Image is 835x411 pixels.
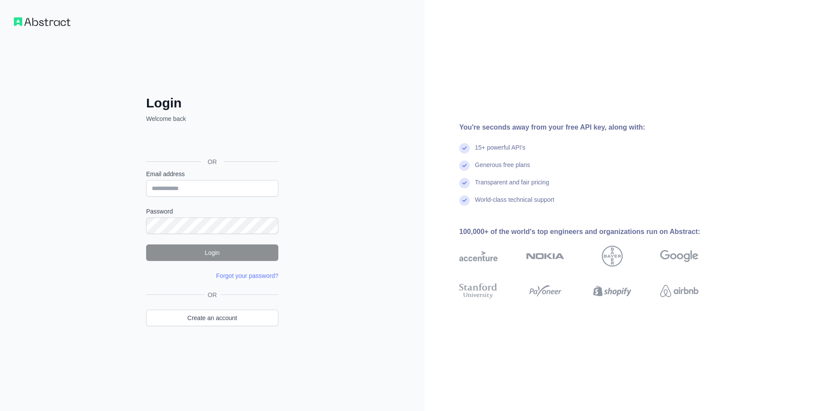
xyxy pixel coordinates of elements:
[475,178,549,195] div: Transparent and fair pricing
[459,227,726,237] div: 100,000+ of the world's top engineers and organizations run on Abstract:
[475,195,554,213] div: World-class technical support
[475,143,525,160] div: 15+ powerful API's
[526,281,564,301] img: payoneer
[459,160,470,171] img: check mark
[14,17,70,26] img: Workflow
[216,272,278,279] a: Forgot your password?
[459,195,470,206] img: check mark
[459,122,726,133] div: You're seconds away from your free API key, along with:
[204,291,220,299] span: OR
[660,246,698,267] img: google
[142,133,281,152] iframe: Botão "Fazer login com o Google"
[201,157,224,166] span: OR
[146,207,278,216] label: Password
[146,114,278,123] p: Welcome back
[459,178,470,188] img: check mark
[146,170,278,178] label: Email address
[459,143,470,154] img: check mark
[593,281,631,301] img: shopify
[660,281,698,301] img: airbnb
[526,246,564,267] img: nokia
[146,310,278,326] a: Create an account
[146,244,278,261] button: Login
[459,281,498,301] img: stanford university
[602,246,623,267] img: bayer
[459,246,498,267] img: accenture
[146,95,278,111] h2: Login
[475,160,530,178] div: Generous free plans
